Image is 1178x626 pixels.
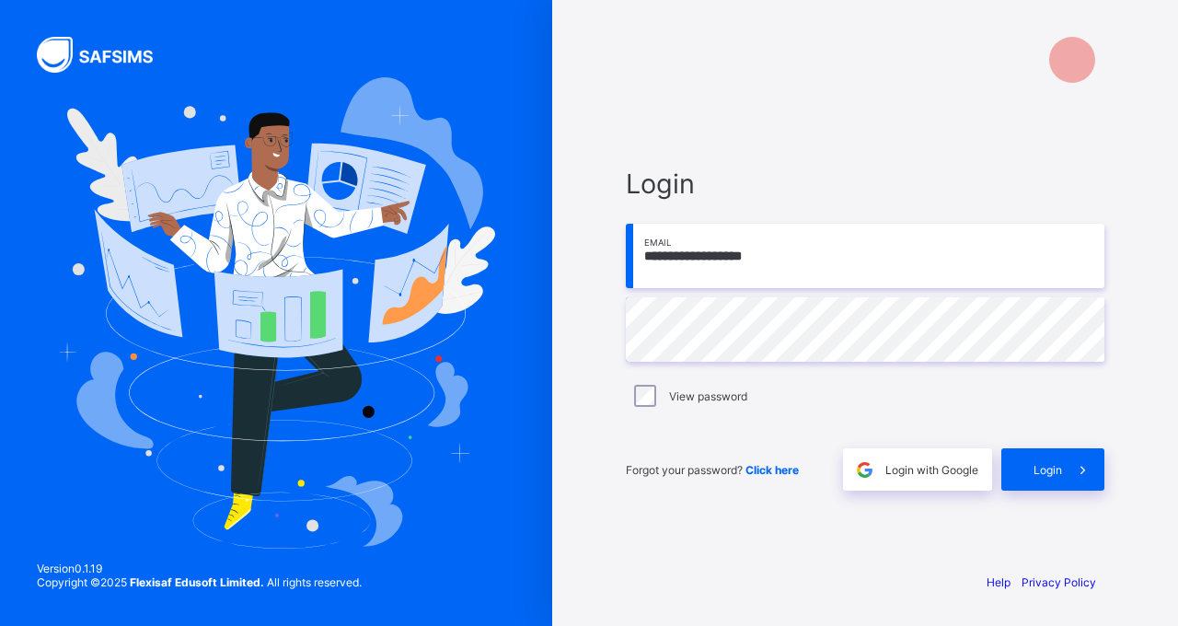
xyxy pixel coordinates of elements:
[669,389,747,403] label: View password
[626,463,799,477] span: Forgot your password?
[37,37,175,73] img: SAFSIMS Logo
[626,168,1104,200] span: Login
[130,575,264,589] strong: Flexisaf Edusoft Limited.
[1022,575,1096,589] a: Privacy Policy
[885,463,978,477] span: Login with Google
[57,77,495,549] img: Hero Image
[1034,463,1062,477] span: Login
[37,575,362,589] span: Copyright © 2025 All rights reserved.
[745,463,799,477] a: Click here
[987,575,1011,589] a: Help
[37,562,362,575] span: Version 0.1.19
[854,459,875,481] img: google.396cfc9801f0270233282035f929180a.svg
